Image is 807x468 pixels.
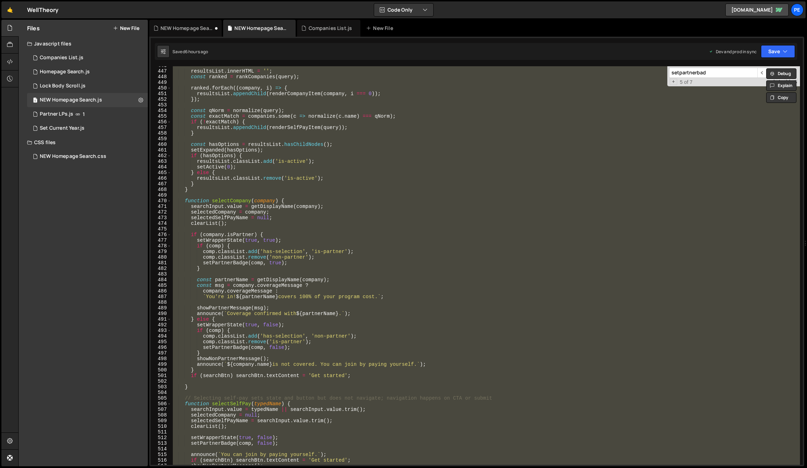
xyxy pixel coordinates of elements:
div: NEW Homepage Search.js [40,97,102,103]
div: 471 [151,204,171,209]
div: 501 [151,373,171,378]
div: 489 [151,305,171,311]
div: 15879/44768.js [27,121,148,135]
div: 475 [151,226,171,232]
div: 498 [151,356,171,362]
div: 508 [151,412,171,418]
div: 15879/44963.js [27,107,148,121]
span: Toggle Replace mode [670,79,677,85]
div: 459 [151,136,171,142]
div: 15879/44993.js [27,51,148,65]
div: Lock Body Scroll.js [40,83,86,89]
div: 503 [151,384,171,390]
span: ​ [757,68,767,78]
a: 🤙 [1,1,19,18]
div: 465 [151,170,171,175]
div: 15879/44968.js [27,93,148,107]
div: 500 [151,367,171,373]
div: 15879/44969.css [27,149,148,164]
div: 451 [151,91,171,97]
div: 514 [151,446,171,452]
div: 455 [151,113,171,119]
div: 477 [151,238,171,243]
div: 466 [151,175,171,181]
div: Partner LPs.js [40,111,73,117]
div: 497 [151,350,171,356]
div: Companies List.js [309,25,352,32]
div: 480 [151,254,171,260]
div: WellTheory [27,6,59,14]
button: Save [761,45,795,58]
div: 474 [151,221,171,226]
div: 461 [151,147,171,153]
div: 482 [151,266,171,271]
button: Explain [766,80,796,91]
div: 470 [151,198,171,204]
div: 504 [151,390,171,395]
div: Companies List.js [40,55,83,61]
div: 473 [151,215,171,221]
a: Pe [791,4,803,16]
div: 491 [151,316,171,322]
div: 487 [151,294,171,300]
div: 502 [151,378,171,384]
div: 496 [151,345,171,350]
div: 456 [151,119,171,125]
div: Homepage Search.js [40,69,90,75]
div: 457 [151,125,171,130]
div: 485 [151,283,171,288]
div: NEW Homepage Search.js [234,25,287,32]
div: New File [366,25,396,32]
div: 494 [151,333,171,339]
div: Saved [172,49,208,55]
div: 513 [151,441,171,446]
div: 468 [151,187,171,192]
div: Javascript files [19,37,148,51]
div: Dev and prod in sync [709,49,757,55]
div: 481 [151,260,171,266]
a: [DOMAIN_NAME] [725,4,789,16]
div: 484 [151,277,171,283]
div: 493 [151,328,171,333]
div: 490 [151,311,171,316]
div: 6 hours ago [185,49,208,55]
div: 479 [151,249,171,254]
div: 452 [151,97,171,102]
div: 512 [151,435,171,441]
div: 495 [151,339,171,345]
div: 460 [151,142,171,147]
span: 1 [83,111,85,117]
div: 476 [151,232,171,238]
div: NEW Homepage Search.css [160,25,213,32]
div: 448 [151,74,171,80]
div: 449 [151,80,171,85]
button: New File [113,25,139,31]
button: Debug [766,68,796,79]
div: 483 [151,271,171,277]
div: 492 [151,322,171,328]
button: Copy [766,92,796,103]
div: 472 [151,209,171,215]
div: 511 [151,429,171,435]
div: NEW Homepage Search.css [40,153,106,160]
h2: Files [27,24,40,32]
div: 507 [151,407,171,412]
div: 447 [151,68,171,74]
div: 462 [151,153,171,159]
div: 450 [151,85,171,91]
div: 499 [151,362,171,367]
div: 458 [151,130,171,136]
div: 454 [151,108,171,113]
div: 15879/44964.js [27,65,148,79]
div: 509 [151,418,171,424]
div: 510 [151,424,171,429]
div: Set Current Year.js [40,125,84,131]
div: 486 [151,288,171,294]
input: Search for [669,68,757,78]
div: CSS files [19,135,148,149]
button: Code Only [374,4,433,16]
span: 5 of 7 [677,79,695,85]
div: 515 [151,452,171,457]
div: 506 [151,401,171,407]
